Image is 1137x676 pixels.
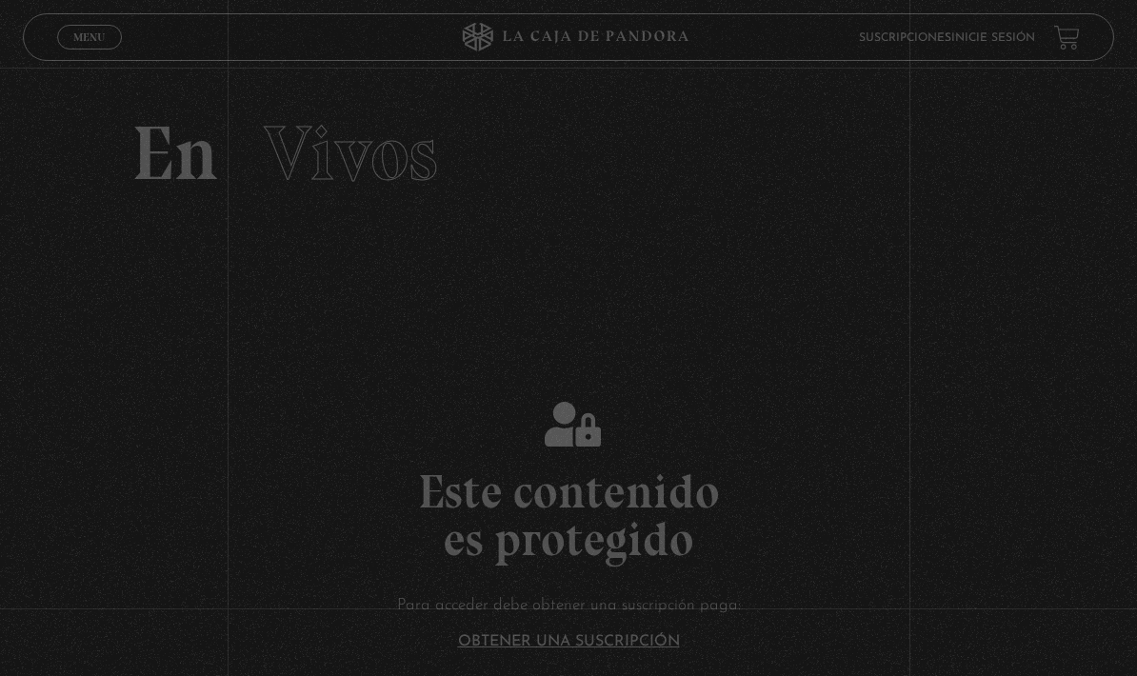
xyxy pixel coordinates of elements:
[951,32,1035,44] a: Inicie sesión
[131,115,1005,191] h2: En
[67,48,111,61] span: Cerrar
[264,108,438,199] span: Vivos
[73,31,105,43] span: Menu
[458,634,680,649] a: Obtener una suscripción
[1054,25,1080,50] a: View your shopping cart
[859,32,951,44] a: Suscripciones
